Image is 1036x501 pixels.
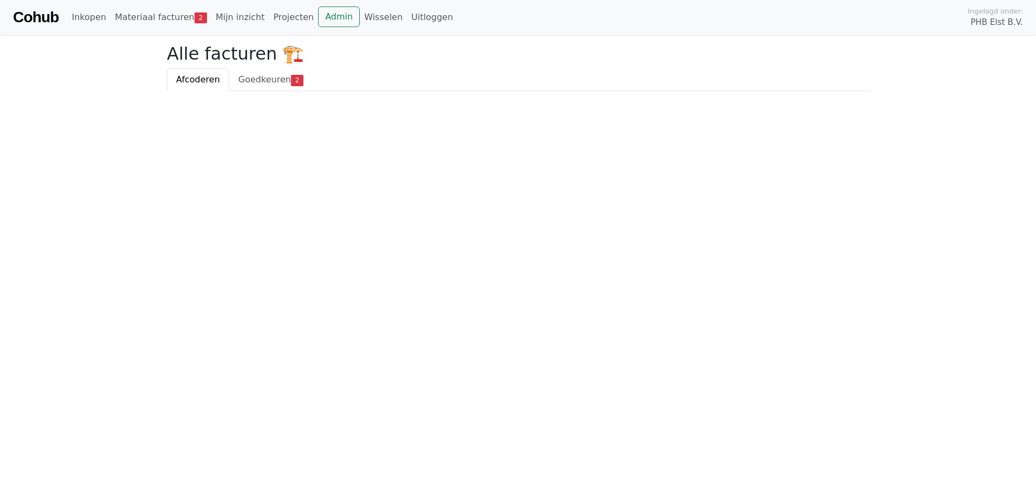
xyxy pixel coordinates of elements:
a: Inkopen [67,7,110,28]
a: Materiaal facturen2 [111,7,211,28]
span: 2 [291,75,303,86]
span: PHB Elst B.V. [970,16,1023,29]
a: Cohub [13,4,59,30]
a: Afcoderen [167,68,229,91]
a: Admin [318,7,360,27]
span: Ingelogd onder: [968,6,1023,16]
span: Afcoderen [176,74,220,85]
a: Wisselen [360,7,407,28]
a: Projecten [269,7,318,28]
h2: Alle facturen 🏗️ [167,43,869,64]
a: Goedkeuren2 [229,68,313,91]
span: Goedkeuren [238,74,291,85]
span: 2 [195,12,207,23]
a: Mijn inzicht [211,7,269,28]
a: Uitloggen [407,7,457,28]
